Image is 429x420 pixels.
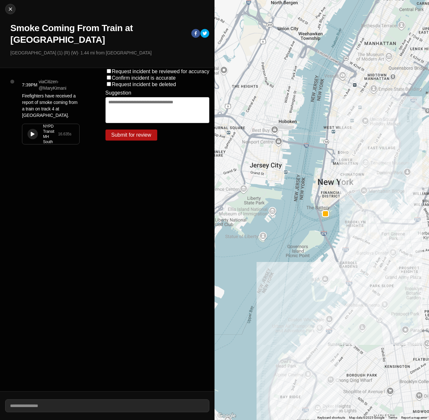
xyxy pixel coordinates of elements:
p: Firefighters have received a report of smoke coming from a train on track 4 at [GEOGRAPHIC_DATA]. [22,93,80,119]
a: Report a map error [401,416,427,419]
img: cancel [7,6,14,12]
button: twitter [200,29,209,39]
label: Confirm incident is accurate [112,75,176,81]
button: facebook [191,29,200,39]
p: 7:39PM [22,82,38,88]
a: Open this area in Google Maps (opens a new window) [216,412,237,420]
label: Request incident be deleted [112,82,176,87]
a: Terms [388,416,397,419]
span: Map data ©2025 Google [349,416,384,419]
div: NYPD Transit MH South [43,124,58,144]
img: Google [216,412,237,420]
label: Suggestion [105,90,131,96]
div: 16.635 s [58,131,71,137]
h1: Smoke Coming From Train at [GEOGRAPHIC_DATA] [10,22,186,46]
label: Request incident be reviewed for accuracy [112,69,210,74]
button: Submit for review [105,130,157,141]
p: via Citizen · @ MaryKimani [39,78,80,91]
button: cancel [5,4,16,14]
p: [GEOGRAPHIC_DATA] (1) (R) (W) · 1.44 mi from [GEOGRAPHIC_DATA] [10,50,209,56]
button: Keyboard shortcuts [317,415,345,420]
